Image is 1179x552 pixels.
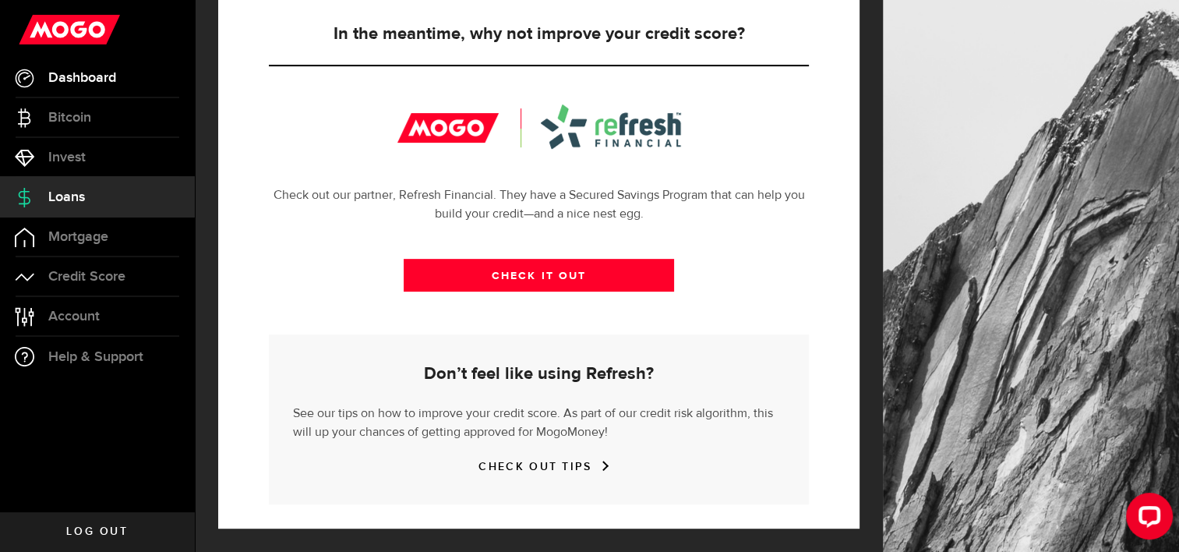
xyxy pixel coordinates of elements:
[293,401,785,442] p: See our tips on how to improve your credit score. As part of our credit risk algorithm, this will...
[48,310,100,324] span: Account
[293,365,785,384] h5: Don’t feel like using Refresh?
[48,190,85,204] span: Loans
[48,270,125,284] span: Credit Score
[48,111,91,125] span: Bitcoin
[48,150,86,165] span: Invest
[269,25,809,44] h5: In the meantime, why not improve your credit score?
[48,71,116,85] span: Dashboard
[66,526,128,537] span: Log out
[48,350,143,364] span: Help & Support
[478,460,598,473] a: CHECK OUT TIPS
[404,259,674,292] a: CHECK IT OUT
[48,230,108,244] span: Mortgage
[1114,487,1179,552] iframe: LiveChat chat widget
[269,186,809,224] p: Check out our partner, Refresh Financial. They have a Secured Savings Program that can help you b...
